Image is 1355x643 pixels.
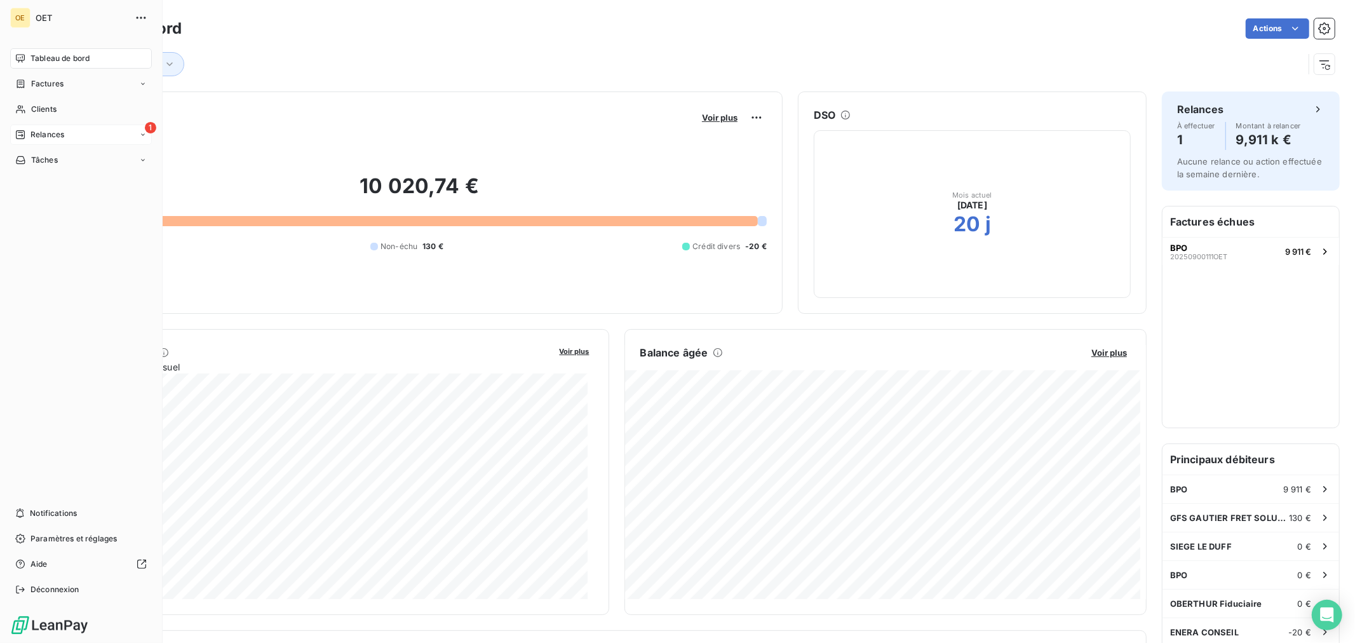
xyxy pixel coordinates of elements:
[1170,541,1232,552] span: SIEGE LE DUFF
[1236,122,1301,130] span: Montant à relancer
[1289,513,1311,523] span: 130 €
[985,212,991,237] h2: j
[1088,347,1131,358] button: Voir plus
[1177,122,1215,130] span: À effectuer
[814,107,835,123] h6: DSO
[1163,444,1339,475] h6: Principaux débiteurs
[1170,513,1289,523] span: GFS GAUTIER FRET SOLUTIONS
[1312,600,1342,630] div: Open Intercom Messenger
[692,241,740,252] span: Crédit divers
[1170,484,1187,494] span: BPO
[30,558,48,570] span: Aide
[10,615,89,635] img: Logo LeanPay
[422,241,443,252] span: 130 €
[1170,570,1187,580] span: BPO
[1298,599,1311,609] span: 0 €
[1288,627,1311,637] span: -20 €
[1163,237,1339,265] button: BPO20250900111OET9 911 €
[31,104,57,115] span: Clients
[957,199,987,212] span: [DATE]
[560,347,590,356] span: Voir plus
[1283,484,1311,494] span: 9 911 €
[31,154,58,166] span: Tâches
[1298,570,1311,580] span: 0 €
[1177,156,1322,179] span: Aucune relance ou action effectuée la semaine dernière.
[31,78,64,90] span: Factures
[10,554,152,574] a: Aide
[954,212,980,237] h2: 20
[72,173,767,212] h2: 10 020,74 €
[556,345,593,356] button: Voir plus
[698,112,741,123] button: Voir plus
[640,345,708,360] h6: Balance âgée
[1177,102,1224,117] h6: Relances
[702,112,738,123] span: Voir plus
[30,53,90,64] span: Tableau de bord
[72,360,551,374] span: Chiffre d'affaires mensuel
[30,533,117,545] span: Paramètres et réglages
[1236,130,1301,150] h4: 9,911 k €
[1091,348,1127,358] span: Voir plus
[30,129,64,140] span: Relances
[145,122,156,133] span: 1
[1170,243,1187,253] span: BPO
[10,8,30,28] div: OE
[30,584,79,595] span: Déconnexion
[1170,599,1262,609] span: OBERTHUR Fiduciaire
[1298,541,1311,552] span: 0 €
[1170,627,1239,637] span: ENERA CONSEIL
[1170,253,1227,261] span: 20250900111OET
[30,508,77,519] span: Notifications
[1246,18,1309,39] button: Actions
[1163,206,1339,237] h6: Factures échues
[1285,247,1311,257] span: 9 911 €
[1177,130,1215,150] h4: 1
[745,241,767,252] span: -20 €
[952,191,992,199] span: Mois actuel
[381,241,417,252] span: Non-échu
[36,13,127,23] span: OET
